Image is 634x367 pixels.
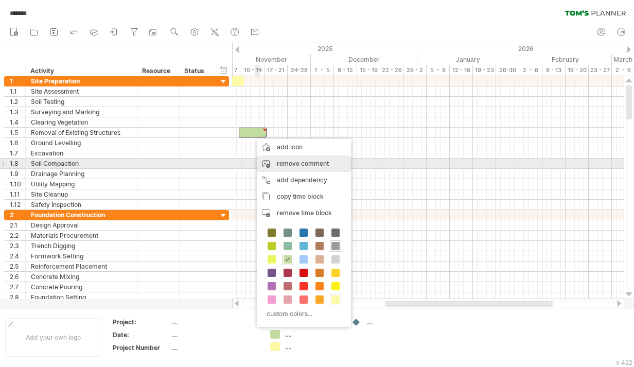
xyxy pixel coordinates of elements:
div: 1 - 5 [311,65,334,76]
div: .... [171,330,258,339]
div: .... [366,318,422,326]
div: 2.8 [10,292,25,302]
div: 1.9 [10,169,25,179]
div: 19 - 23 [473,65,496,76]
div: 17 - 21 [265,65,288,76]
div: Design Approval [31,220,132,230]
div: .... [285,330,341,339]
div: Clearing Vegetation [31,117,132,127]
div: 1.12 [10,200,25,209]
div: Reinforcement Placement [31,261,132,271]
div: 1.5 [10,128,25,137]
div: 2.2 [10,231,25,240]
div: Site Preparation [31,76,132,86]
div: Surveying and Marking [31,107,132,117]
div: Drainage Planning [31,169,132,179]
div: Concrete Mixing [31,272,132,282]
div: .... [171,343,258,352]
div: 1.10 [10,179,25,189]
div: 12 - 16 [450,65,473,76]
div: Removal of Existing Structures [31,128,132,137]
div: v 422 [616,359,632,366]
div: 1.7 [10,148,25,158]
div: 1.6 [10,138,25,148]
div: 10 - 14 [241,65,265,76]
div: 1 [10,76,25,86]
div: Safety Inspection [31,200,132,209]
div: 22 - 26 [380,65,403,76]
div: Activity [30,66,131,76]
div: Foundation Construction [31,210,132,220]
div: Project Number [113,343,169,352]
div: 2.4 [10,251,25,261]
div: 2.7 [10,282,25,292]
div: Soil Testing [31,97,132,107]
div: 2 - 6 [519,65,542,76]
div: 24-28 [288,65,311,76]
div: Resource [142,66,173,76]
div: 1.11 [10,189,25,199]
div: 2.3 [10,241,25,251]
div: 29 - 2 [403,65,427,76]
div: Status [184,66,207,76]
div: Site Cleanup [31,189,132,199]
div: 2.6 [10,272,25,282]
div: Project: [113,318,169,326]
div: 1.4 [10,117,25,127]
div: December 2025 [311,54,417,65]
div: January 2026 [417,54,519,65]
div: 9 - 13 [542,65,566,76]
span: remove time block [277,209,332,217]
div: add dependency [257,172,351,188]
div: Date: [113,330,169,339]
div: Concrete Pouring [31,282,132,292]
div: .... [285,342,341,351]
div: 1.3 [10,107,25,117]
div: Trench Digging [31,241,132,251]
div: 1.8 [10,159,25,168]
div: remove comment [257,155,351,172]
div: Foundation Setting [31,292,132,302]
div: .... [171,318,258,326]
div: 26-30 [496,65,519,76]
div: Add your own logo [5,318,101,357]
div: 23 - 27 [589,65,612,76]
div: February 2026 [519,54,612,65]
div: 16 - 20 [566,65,589,76]
div: 5 - 9 [427,65,450,76]
div: November 2025 [218,54,311,65]
div: Materials Procurement [31,231,132,240]
div: add icon [257,139,351,155]
div: 2.1 [10,220,25,230]
div: custom colors... [262,307,343,321]
div: Utility Mapping [31,179,132,189]
div: Formwork Setting [31,251,132,261]
span: copy time block [277,193,324,200]
div: Soil Compaction [31,159,132,168]
div: Site Assessment [31,86,132,96]
div: 2 [10,210,25,220]
div: Ground Levelling [31,138,132,148]
div: Excavation [31,148,132,158]
div: 8 - 12 [334,65,357,76]
div: 1.1 [10,86,25,96]
div: 1.2 [10,97,25,107]
div: 15 - 19 [357,65,380,76]
div: 2.5 [10,261,25,271]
